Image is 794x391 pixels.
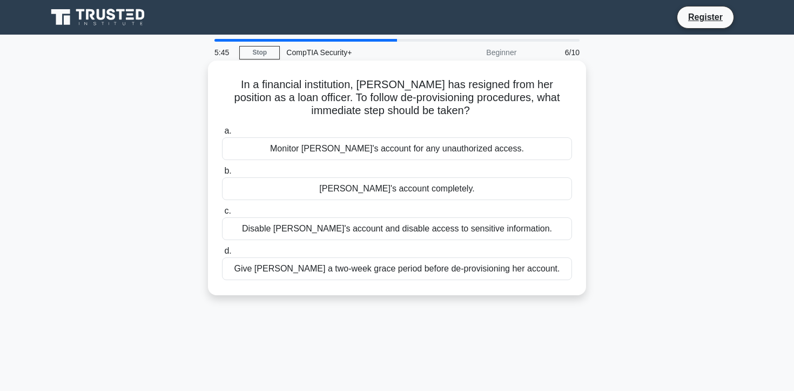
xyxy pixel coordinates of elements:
div: Monitor [PERSON_NAME]'s account for any unauthorized access. [222,137,572,160]
div: 5:45 [208,42,239,63]
span: c. [224,206,231,215]
h5: In a financial institution, [PERSON_NAME] has resigned from her position as a loan officer. To fo... [221,78,573,118]
div: Disable [PERSON_NAME]'s account and disable access to sensitive information. [222,217,572,240]
div: CompTIA Security+ [280,42,428,63]
div: [PERSON_NAME]'s account completely. [222,177,572,200]
span: d. [224,246,231,255]
div: Beginner [428,42,523,63]
div: 6/10 [523,42,586,63]
a: Register [682,10,729,24]
div: Give [PERSON_NAME] a two-week grace period before de-provisioning her account. [222,257,572,280]
span: b. [224,166,231,175]
a: Stop [239,46,280,59]
span: a. [224,126,231,135]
